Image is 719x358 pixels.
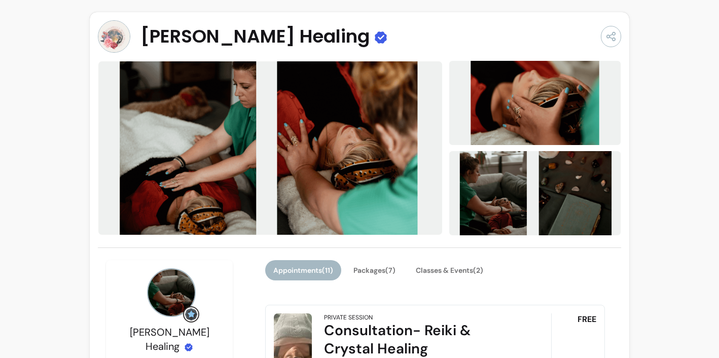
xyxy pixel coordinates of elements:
img: Provider image [98,20,130,53]
img: Grow [185,308,197,320]
div: Consultation- Reiki & Crystal Healing [324,321,523,358]
span: [PERSON_NAME] Healing [130,326,209,353]
img: Provider image [147,268,196,317]
button: Appointments(11) [265,260,341,280]
span: FREE [578,313,596,326]
div: Private Session [324,313,373,321]
button: Classes & Events(2) [408,260,491,280]
img: image-0 [98,61,443,235]
img: image-2 [449,150,621,236]
span: [PERSON_NAME] Healing [140,26,370,47]
img: image-1 [449,60,621,147]
button: Packages(7) [345,260,404,280]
